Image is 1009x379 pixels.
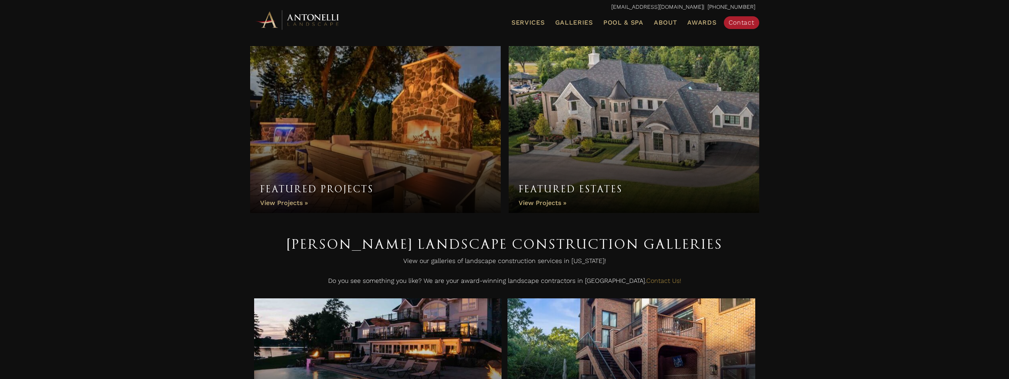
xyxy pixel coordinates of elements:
[729,19,754,26] span: Contact
[603,19,644,26] span: Pool & Spa
[254,9,342,31] img: Antonelli Horizontal Logo
[254,233,755,255] h1: [PERSON_NAME] Landscape Construction Galleries
[555,19,593,26] span: Galleries
[254,255,755,271] p: View our galleries of landscape construction services in [US_STATE]!
[508,17,548,28] a: Services
[511,19,545,26] span: Services
[600,17,647,28] a: Pool & Spa
[254,275,755,291] p: Do you see something you like? We are your award-winning landscape contractors in [GEOGRAPHIC_DATA].
[646,277,681,284] a: Contact Us!
[684,17,719,28] a: Awards
[654,19,677,26] span: About
[651,17,680,28] a: About
[552,17,596,28] a: Galleries
[724,16,759,29] a: Contact
[611,4,703,10] a: [EMAIL_ADDRESS][DOMAIN_NAME]
[687,19,716,26] span: Awards
[254,2,755,12] p: | [PHONE_NUMBER]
